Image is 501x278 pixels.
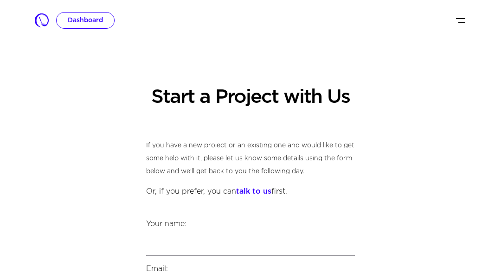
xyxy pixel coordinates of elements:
a: Dashboard [56,12,115,29]
h1: Start a Project with Us [146,86,355,109]
p: If you have a new project or an existing one and would like to get some help with it, please let ... [146,139,355,178]
button: Toggle navigation [455,13,466,28]
legend: Email: [146,264,355,278]
p: Or, if you prefer, you can first. [146,185,355,198]
a: talk to us [236,188,271,195]
legend: Your name: [146,219,355,233]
